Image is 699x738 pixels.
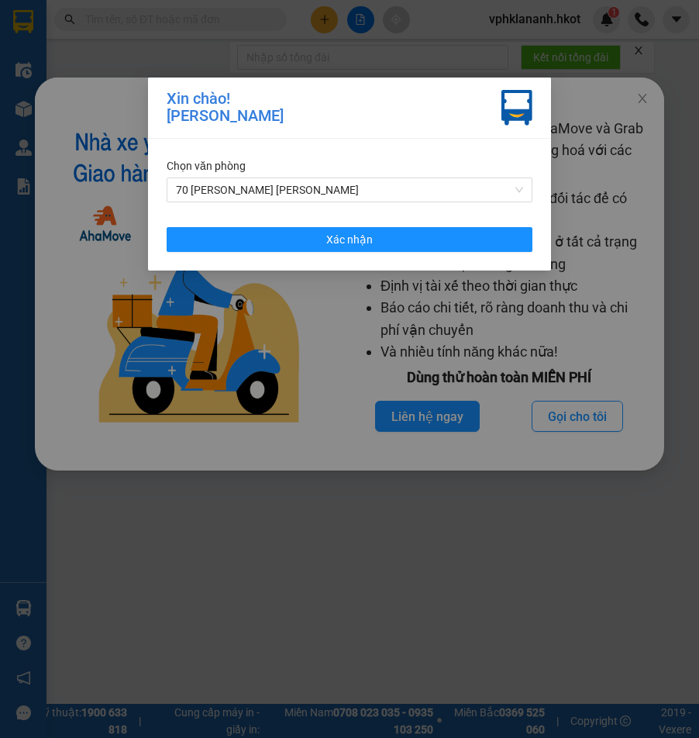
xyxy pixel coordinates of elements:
span: 70 Nguyễn Hữu Huân [176,178,523,202]
span: Xác nhận [326,231,373,248]
img: vxr-icon [501,90,532,126]
div: Chọn văn phòng [167,157,532,174]
button: Xác nhận [167,227,532,252]
div: Xin chào! [PERSON_NAME] [167,90,284,126]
